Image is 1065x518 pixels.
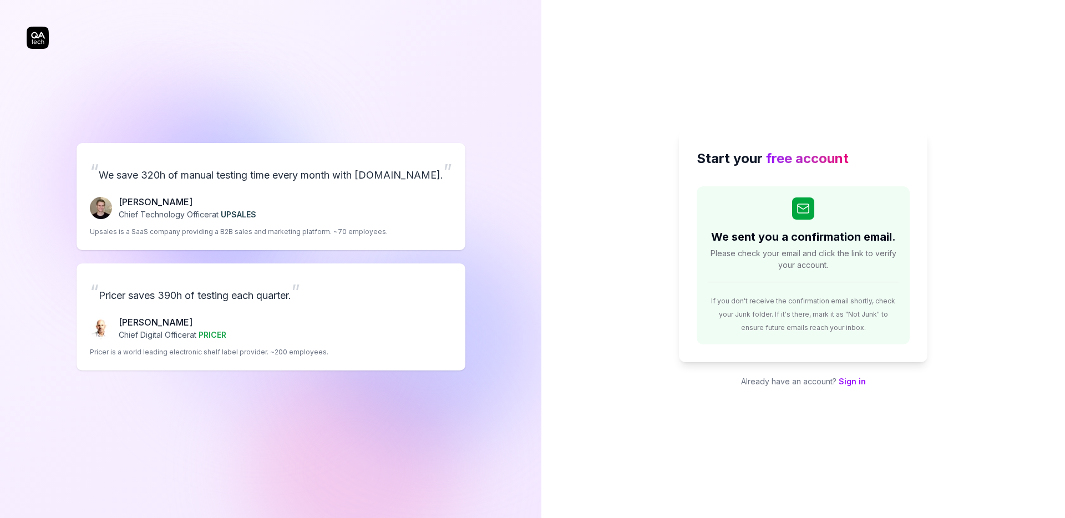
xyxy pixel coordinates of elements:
[90,156,452,186] p: We save 320h of manual testing time every month with [DOMAIN_NAME].
[711,297,895,332] span: If you don't receive the confirmation email shortly, check your Junk folder. If it's there, mark ...
[766,150,849,166] span: free account
[90,280,99,304] span: “
[708,247,899,271] span: Please check your email and click the link to verify your account.
[443,159,452,184] span: ”
[199,330,226,339] span: PRICER
[221,210,256,219] span: UPSALES
[90,317,112,339] img: Chris Chalkitis
[291,280,300,304] span: ”
[697,149,910,169] h2: Start your
[679,375,927,387] p: Already have an account?
[90,347,328,357] p: Pricer is a world leading electronic shelf label provider. ~200 employees.
[119,329,226,341] p: Chief Digital Officer at
[90,159,99,184] span: “
[119,209,256,220] p: Chief Technology Officer at
[90,197,112,219] img: Fredrik Seidl
[839,377,866,386] a: Sign in
[711,228,896,245] h2: We sent you a confirmation email.
[90,227,388,237] p: Upsales is a SaaS company providing a B2B sales and marketing platform. ~70 employees.
[90,277,452,307] p: Pricer saves 390h of testing each quarter.
[119,195,256,209] p: [PERSON_NAME]
[119,316,226,329] p: [PERSON_NAME]
[77,263,465,370] a: “Pricer saves 390h of testing each quarter.”Chris Chalkitis[PERSON_NAME]Chief Digital Officerat P...
[77,143,465,250] a: “We save 320h of manual testing time every month with [DOMAIN_NAME].”Fredrik Seidl[PERSON_NAME]Ch...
